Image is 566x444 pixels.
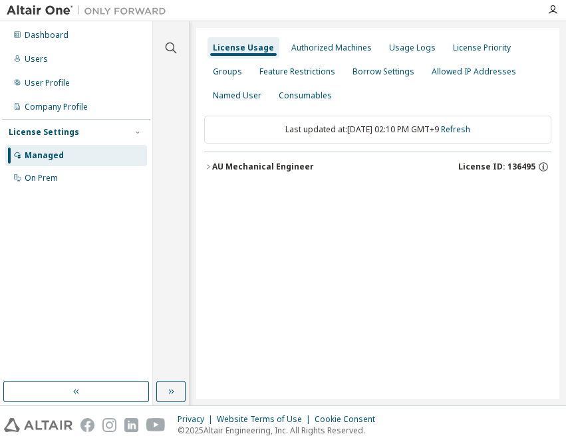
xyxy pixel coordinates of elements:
div: Usage Logs [389,43,436,53]
div: License Usage [213,43,274,53]
div: Groups [213,66,242,77]
img: instagram.svg [102,418,116,432]
img: youtube.svg [146,418,166,432]
div: License Priority [453,43,511,53]
div: Authorized Machines [291,43,372,53]
p: © 2025 Altair Engineering, Inc. All Rights Reserved. [178,425,383,436]
div: Cookie Consent [315,414,383,425]
div: Users [25,54,48,64]
div: Feature Restrictions [259,66,335,77]
img: altair_logo.svg [4,418,72,432]
div: Borrow Settings [353,66,414,77]
span: License ID: 136495 [458,162,535,172]
img: Altair One [7,4,173,17]
div: Allowed IP Addresses [432,66,516,77]
img: facebook.svg [80,418,94,432]
a: Refresh [441,124,470,135]
div: Company Profile [25,102,88,112]
div: Managed [25,150,64,161]
button: AU Mechanical EngineerLicense ID: 136495 [204,152,551,181]
div: AU Mechanical Engineer [212,162,314,172]
div: Website Terms of Use [217,414,315,425]
div: License Settings [9,127,79,138]
div: On Prem [25,173,58,183]
div: Last updated at: [DATE] 02:10 PM GMT+9 [204,116,551,144]
div: Consumables [279,90,332,101]
div: User Profile [25,78,70,88]
div: Named User [213,90,261,101]
div: Privacy [178,414,217,425]
img: linkedin.svg [124,418,138,432]
div: Dashboard [25,30,69,41]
